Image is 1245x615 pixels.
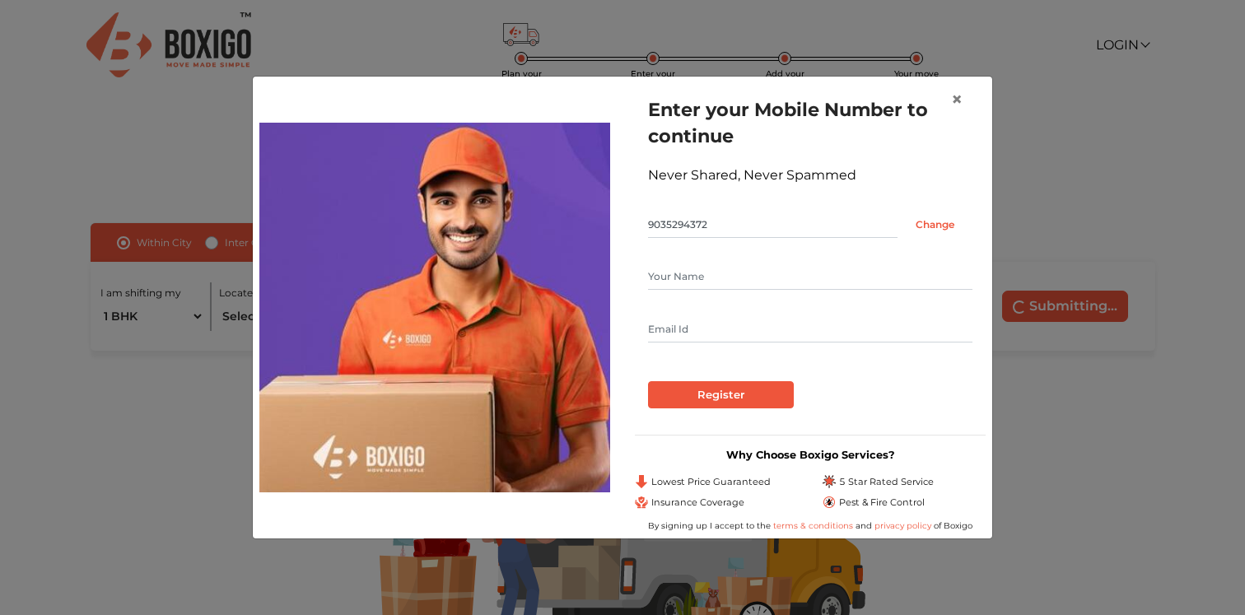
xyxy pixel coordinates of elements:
input: Email Id [648,316,972,342]
button: Close [938,77,976,123]
h3: Why Choose Boxigo Services? [635,449,986,461]
img: relocation-img [259,123,610,492]
input: Change [898,212,972,238]
div: By signing up I accept to the and of Boxigo [635,519,986,532]
input: Register [648,381,794,409]
a: terms & conditions [773,520,856,531]
div: Never Shared, Never Spammed [648,165,972,185]
span: Pest & Fire Control [839,496,925,510]
span: Lowest Price Guaranteed [651,475,771,489]
span: Insurance Coverage [651,496,744,510]
span: 5 Star Rated Service [839,475,934,489]
h1: Enter your Mobile Number to continue [648,96,972,149]
span: × [951,87,963,111]
input: Mobile No [648,212,898,238]
input: Your Name [648,263,972,290]
a: privacy policy [872,520,934,531]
